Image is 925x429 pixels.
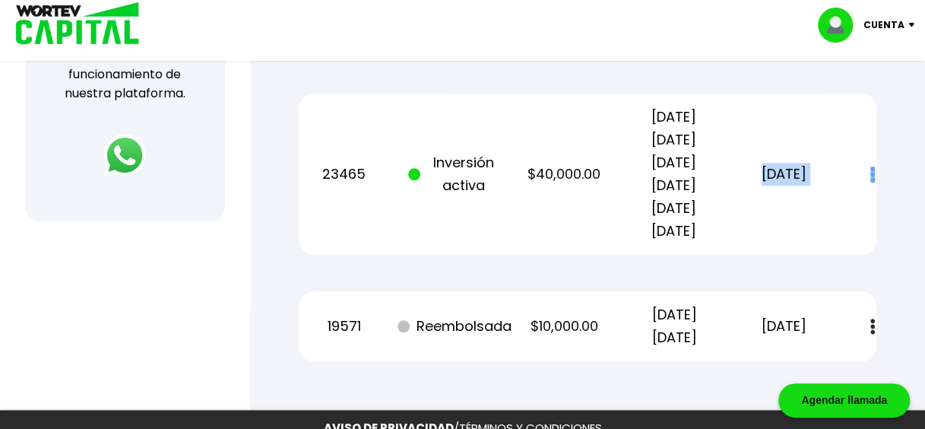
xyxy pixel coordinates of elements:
[629,303,720,349] p: [DATE] [DATE]
[738,315,829,338] p: [DATE]
[518,163,610,186] p: $40,000.00
[738,163,830,186] p: [DATE]
[299,315,390,338] p: 19571
[778,383,910,418] div: Agendar llamada
[408,151,500,197] p: Inversión activa
[103,134,146,176] img: logos_whatsapp-icon.242b2217.svg
[863,14,904,37] p: Cuenta
[519,315,610,338] p: $10,000.00
[628,106,720,243] p: [DATE] [DATE] [DATE] [DATE] [DATE] [DATE]
[904,23,925,27] img: icon-down
[818,8,863,43] img: profile-image
[408,315,501,338] p: Reembolsada
[299,163,391,186] p: 23465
